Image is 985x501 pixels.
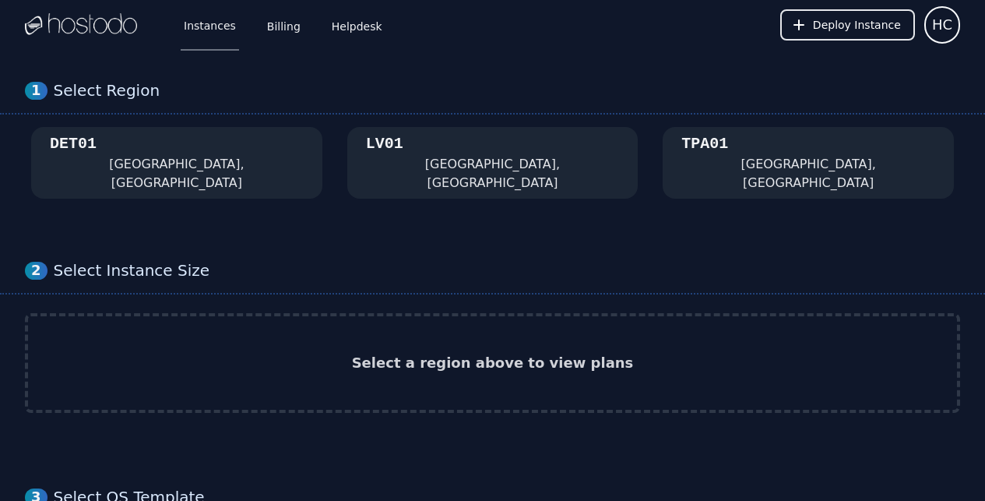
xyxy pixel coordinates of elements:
button: User menu [924,6,960,44]
span: HC [932,14,952,36]
div: 1 [25,82,47,100]
div: 2 [25,262,47,280]
div: DET01 [50,133,97,155]
div: LV01 [366,133,403,155]
div: [GEOGRAPHIC_DATA], [GEOGRAPHIC_DATA] [50,155,304,192]
button: TPA01 [GEOGRAPHIC_DATA], [GEOGRAPHIC_DATA] [663,127,954,199]
h2: Select a region above to view plans [352,352,634,374]
div: [GEOGRAPHIC_DATA], [GEOGRAPHIC_DATA] [681,155,935,192]
button: LV01 [GEOGRAPHIC_DATA], [GEOGRAPHIC_DATA] [347,127,638,199]
button: DET01 [GEOGRAPHIC_DATA], [GEOGRAPHIC_DATA] [31,127,322,199]
img: Logo [25,13,137,37]
div: TPA01 [681,133,728,155]
span: Deploy Instance [813,17,901,33]
div: Select Region [54,81,960,101]
div: [GEOGRAPHIC_DATA], [GEOGRAPHIC_DATA] [366,155,620,192]
button: Deploy Instance [780,9,915,41]
div: Select Instance Size [54,261,960,280]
